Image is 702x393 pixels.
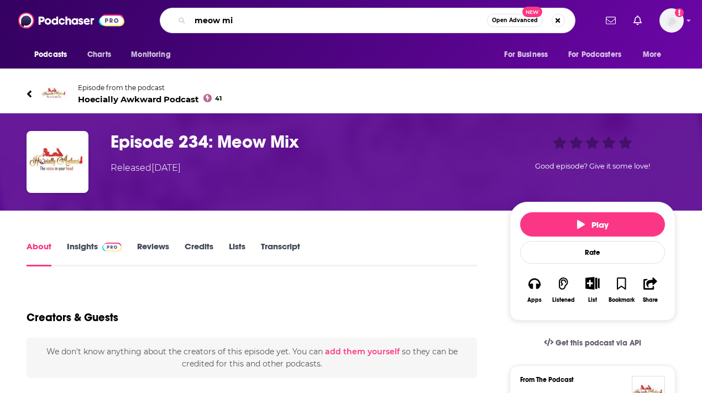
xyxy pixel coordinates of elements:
button: Show More Button [581,277,604,289]
span: Get this podcast via API [556,338,641,348]
span: Play [577,219,609,230]
span: We don't know anything about the creators of this episode yet . You can so they can be credited f... [46,347,458,369]
span: Hoecially Awkward Podcast [78,94,222,104]
span: New [522,7,542,17]
a: Charts [80,44,118,65]
svg: Add a profile image [675,8,684,17]
img: Hoecially Awkward Podcast [41,81,67,107]
a: Show notifications dropdown [629,11,646,30]
img: User Profile [659,8,684,33]
button: open menu [123,44,185,65]
button: open menu [27,44,81,65]
span: Monitoring [131,47,170,62]
button: open menu [561,44,637,65]
a: Get this podcast via API [535,329,650,357]
a: Transcript [261,241,300,266]
img: Podchaser Pro [102,243,122,251]
div: Listened [552,297,575,303]
button: Play [520,212,665,237]
span: Episode from the podcast [78,83,222,92]
div: Released [DATE] [111,161,181,175]
span: For Podcasters [568,47,621,62]
div: List [588,296,597,303]
a: Credits [185,241,213,266]
a: Show notifications dropdown [601,11,620,30]
a: Lists [229,241,245,266]
span: 41 [215,96,222,101]
div: Show More ButtonList [578,270,607,310]
div: Apps [527,297,542,303]
a: Reviews [137,241,169,266]
span: For Business [504,47,548,62]
div: Share [643,297,658,303]
img: Podchaser - Follow, Share and Rate Podcasts [18,10,124,31]
span: Good episode? Give it some love! [535,162,650,170]
button: Listened [549,270,578,310]
h1: Episode 234: Meow Mix [111,131,492,153]
img: Episode 234: Meow Mix [27,131,88,193]
a: InsightsPodchaser Pro [67,241,122,266]
span: Logged in as BerkMarc [659,8,684,33]
button: open menu [635,44,675,65]
button: add them yourself [325,347,400,356]
a: Hoecially Awkward PodcastEpisode from the podcastHoecially Awkward Podcast41 [27,81,675,107]
h3: From The Podcast [520,376,656,384]
div: Bookmark [609,297,635,303]
button: Bookmark [607,270,636,310]
div: Search podcasts, credits, & more... [160,8,575,33]
button: open menu [496,44,562,65]
span: More [643,47,662,62]
button: Apps [520,270,549,310]
div: Rate [520,241,665,264]
a: About [27,241,51,266]
span: Podcasts [34,47,67,62]
button: Share [636,270,665,310]
span: Open Advanced [492,18,538,23]
button: Open AdvancedNew [487,14,543,27]
h2: Creators & Guests [27,311,118,324]
span: Charts [87,47,111,62]
input: Search podcasts, credits, & more... [190,12,487,29]
button: Show profile menu [659,8,684,33]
